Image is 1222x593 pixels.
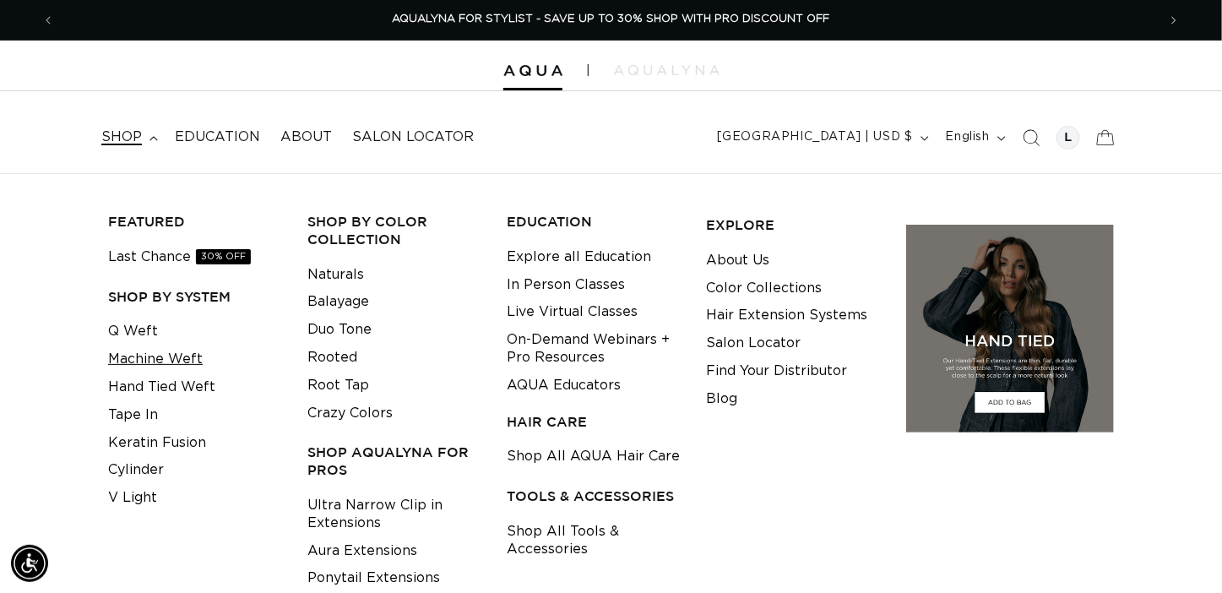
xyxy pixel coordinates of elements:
[307,213,481,248] h3: Shop by Color Collection
[11,545,48,582] div: Accessibility Menu
[507,413,680,431] h3: HAIR CARE
[108,345,203,373] a: Machine Weft
[393,14,830,24] span: AQUALYNA FOR STYLIST - SAVE UP TO 30% SHOP WITH PRO DISCOUNT OFF
[307,261,364,289] a: Naturals
[936,122,1013,154] button: English
[1155,4,1192,36] button: Next announcement
[507,298,638,326] a: Live Virtual Classes
[91,118,165,156] summary: shop
[307,316,372,344] a: Duo Tone
[342,118,484,156] a: Salon Locator
[108,243,251,271] a: Last Chance30% OFF
[507,213,680,231] h3: EDUCATION
[307,537,417,565] a: Aura Extensions
[507,271,625,299] a: In Person Classes
[108,213,281,231] h3: FEATURED
[507,487,680,505] h3: TOOLS & ACCESSORIES
[307,443,481,479] h3: Shop AquaLyna for Pros
[307,288,369,316] a: Balayage
[352,128,474,146] span: Salon Locator
[270,118,342,156] a: About
[280,128,332,146] span: About
[507,518,680,563] a: Shop All Tools & Accessories
[507,443,680,471] a: Shop All AQUA Hair Care
[165,118,270,156] a: Education
[707,216,880,234] h3: EXPLORE
[108,429,206,457] a: Keratin Fusion
[707,385,738,413] a: Blog
[108,373,215,401] a: Hand Tied Weft
[614,65,720,75] img: aqualyna.com
[307,344,357,372] a: Rooted
[707,122,936,154] button: [GEOGRAPHIC_DATA] | USD $
[1138,512,1222,593] iframe: Chat Widget
[507,243,651,271] a: Explore all Education
[101,128,142,146] span: shop
[717,128,913,146] span: [GEOGRAPHIC_DATA] | USD $
[196,249,251,264] span: 30% OFF
[108,456,164,484] a: Cylinder
[30,4,67,36] button: Previous announcement
[507,372,621,400] a: AQUA Educators
[108,288,281,306] h3: SHOP BY SYSTEM
[946,128,990,146] span: English
[108,401,158,429] a: Tape In
[175,128,260,146] span: Education
[307,400,393,427] a: Crazy Colors
[507,326,680,372] a: On-Demand Webinars + Pro Resources
[707,247,770,275] a: About Us
[1013,119,1050,156] summary: Search
[108,318,158,345] a: Q Weft
[108,484,157,512] a: V Light
[503,65,562,77] img: Aqua Hair Extensions
[707,275,823,302] a: Color Collections
[307,492,481,537] a: Ultra Narrow Clip in Extensions
[307,564,440,592] a: Ponytail Extensions
[707,302,868,329] a: Hair Extension Systems
[307,372,369,400] a: Root Tap
[707,357,848,385] a: Find Your Distributor
[707,329,801,357] a: Salon Locator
